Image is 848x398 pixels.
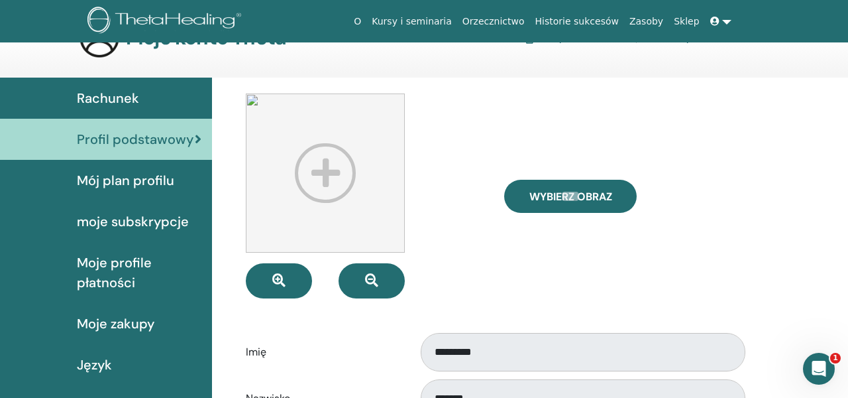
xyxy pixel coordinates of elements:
[529,190,612,204] span: Wybierz obraz
[803,353,835,385] iframe: Intercom live chat
[77,129,193,149] span: Profil podstawowy
[366,9,457,34] a: Kursy i seminaria
[77,88,139,108] span: Rachunek
[830,353,841,364] span: 1
[457,9,530,34] a: Orzecznictwo
[87,7,246,36] img: logo.png
[246,94,405,253] img: profile
[236,340,408,365] label: Imię
[668,9,704,34] a: Sklep
[77,253,201,293] span: Moje profile płatności
[624,9,668,34] a: Zasoby
[530,9,624,34] a: Historie sukcesów
[77,314,154,334] span: Moje zakupy
[562,192,579,201] input: Wybierz obraz
[126,26,286,50] h3: Moje konto Theta
[77,212,189,232] span: moje subskrypcje
[348,9,366,34] a: O
[77,170,174,190] span: Mój plan profilu
[77,355,112,375] span: Język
